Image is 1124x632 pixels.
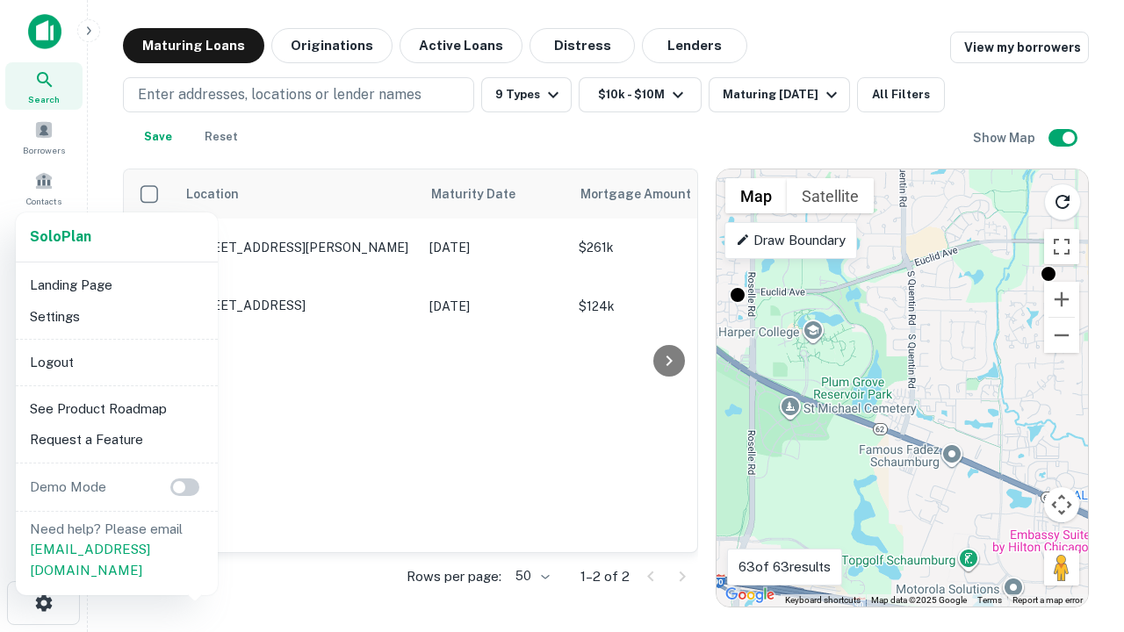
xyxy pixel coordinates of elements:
[30,226,91,248] a: SoloPlan
[30,519,204,581] p: Need help? Please email
[23,301,211,333] li: Settings
[23,393,211,425] li: See Product Roadmap
[23,477,113,498] p: Demo Mode
[30,542,150,578] a: [EMAIL_ADDRESS][DOMAIN_NAME]
[1036,435,1124,520] iframe: Chat Widget
[23,269,211,301] li: Landing Page
[23,347,211,378] li: Logout
[30,228,91,245] strong: Solo Plan
[23,424,211,456] li: Request a Feature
